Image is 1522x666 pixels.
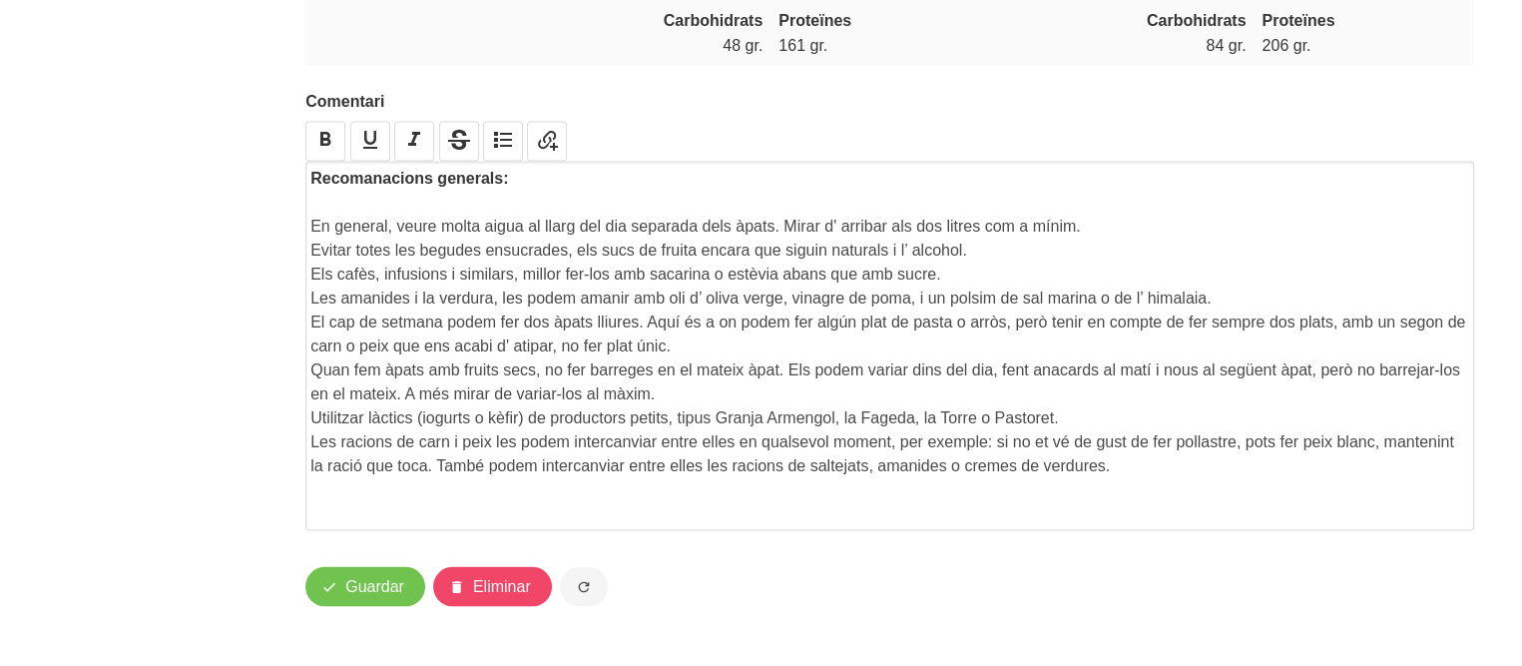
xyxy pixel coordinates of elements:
[1262,12,1334,29] strong: Proteïnes
[1262,33,1458,57] p: 206 gr.
[778,33,954,57] p: 161 gr.
[778,12,851,29] strong: Proteïnes
[310,429,1469,477] p: Les racions de carn i peix les podem intercanviar entre elles en qualsevol moment, per exemple: s...
[986,33,1246,57] p: 84 gr.
[310,169,508,186] strong: Recomanacions generals:
[310,166,1469,405] p: En general, veure molta aigua al llarg del dia separada dels àpats. Mirar d' arribar als dos litr...
[433,566,552,606] button: Eliminar
[305,89,1474,113] label: Comentari
[345,574,404,598] span: Guardar
[310,405,1469,429] p: Utilitzar làctics (iogurts o kèfir) de productors petits, tipus Granja Armengol, la Fageda, la To...
[530,33,762,57] p: 48 gr.
[1147,12,1247,29] strong: Carbohidrats
[473,574,531,598] span: Eliminar
[664,12,763,29] strong: Carbohidrats
[305,566,425,606] button: Guardar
